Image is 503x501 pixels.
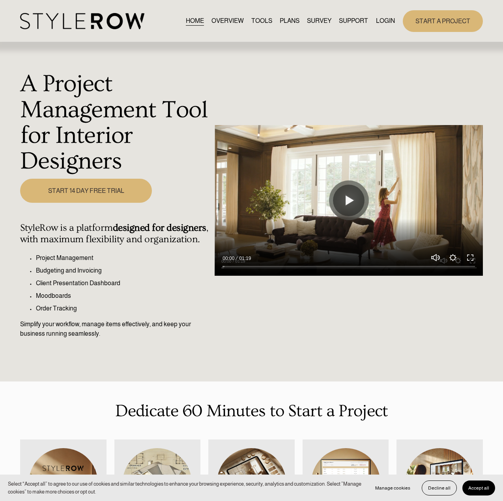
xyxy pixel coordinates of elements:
button: Decline all [422,480,457,495]
a: START A PROJECT [403,10,483,32]
div: Duration [236,254,253,262]
strong: designed for designers [113,222,206,234]
p: Select “Accept all” to agree to our use of cookies and similar technologies to enhance your brows... [8,480,361,495]
input: Seek [223,264,475,269]
h1: A Project Management Tool for Interior Designers [20,71,210,174]
img: StyleRow [20,13,144,29]
a: LOGIN [376,16,395,26]
p: Order Tracking [36,304,210,313]
a: HOME [186,16,204,26]
span: SUPPORT [339,16,368,26]
a: TOOLS [251,16,272,26]
a: folder dropdown [339,16,368,26]
span: Accept all [468,485,489,491]
a: PLANS [280,16,299,26]
span: Manage cookies [375,485,410,491]
div: Current time [223,254,236,262]
button: Play [333,185,365,216]
p: Dedicate 60 Minutes to Start a Project [20,398,483,424]
p: Budgeting and Invoicing [36,266,210,275]
button: Accept all [462,480,495,495]
span: Decline all [428,485,451,491]
p: Moodboards [36,291,210,301]
p: Client Presentation Dashboard [36,279,210,288]
a: OVERVIEW [211,16,244,26]
button: Manage cookies [369,480,416,495]
a: START 14 DAY FREE TRIAL [20,179,152,203]
p: Simplify your workflow, manage items effectively, and keep your business running seamlessly. [20,320,210,338]
a: SURVEY [307,16,331,26]
p: Project Management [36,253,210,263]
h4: StyleRow is a platform , with maximum flexibility and organization. [20,222,210,245]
